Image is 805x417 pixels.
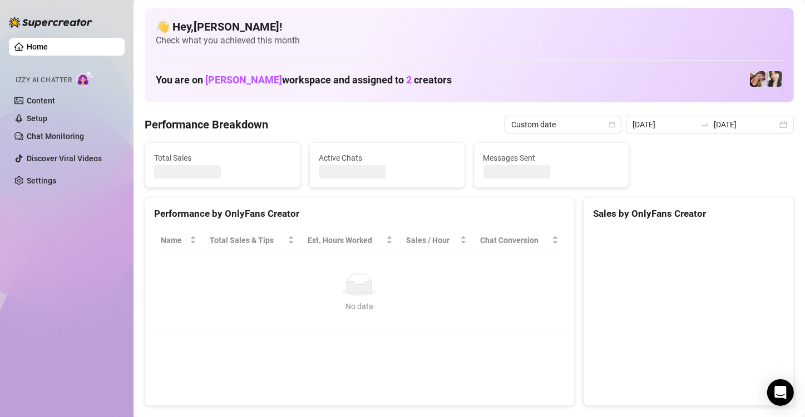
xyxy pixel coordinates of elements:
[483,152,620,164] span: Messages Sent
[154,152,291,164] span: Total Sales
[9,17,92,28] img: logo-BBDzfeDw.svg
[27,132,84,141] a: Chat Monitoring
[16,75,72,86] span: Izzy AI Chatter
[406,74,412,86] span: 2
[473,230,565,251] th: Chat Conversion
[27,96,55,105] a: Content
[700,120,709,129] span: swap-right
[633,118,696,131] input: Start date
[27,42,48,51] a: Home
[480,234,549,246] span: Chat Conversion
[767,71,782,87] img: Christina
[156,34,783,47] span: Check what you achieved this month
[27,154,102,163] a: Discover Viral Videos
[156,19,783,34] h4: 👋 Hey, [PERSON_NAME] !
[399,230,474,251] th: Sales / Hour
[308,234,384,246] div: Est. Hours Worked
[27,176,56,185] a: Settings
[205,74,282,86] span: [PERSON_NAME]
[750,71,766,87] img: Christina
[609,121,615,128] span: calendar
[210,234,285,246] span: Total Sales & Tips
[145,117,268,132] h4: Performance Breakdown
[767,379,794,406] div: Open Intercom Messenger
[156,74,452,86] h1: You are on workspace and assigned to creators
[154,230,203,251] th: Name
[154,206,565,221] div: Performance by OnlyFans Creator
[161,234,187,246] span: Name
[593,206,784,221] div: Sales by OnlyFans Creator
[714,118,777,131] input: End date
[406,234,458,246] span: Sales / Hour
[319,152,456,164] span: Active Chats
[203,230,301,251] th: Total Sales & Tips
[27,114,47,123] a: Setup
[511,116,615,133] span: Custom date
[700,120,709,129] span: to
[165,300,554,312] div: No data
[76,71,93,87] img: AI Chatter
